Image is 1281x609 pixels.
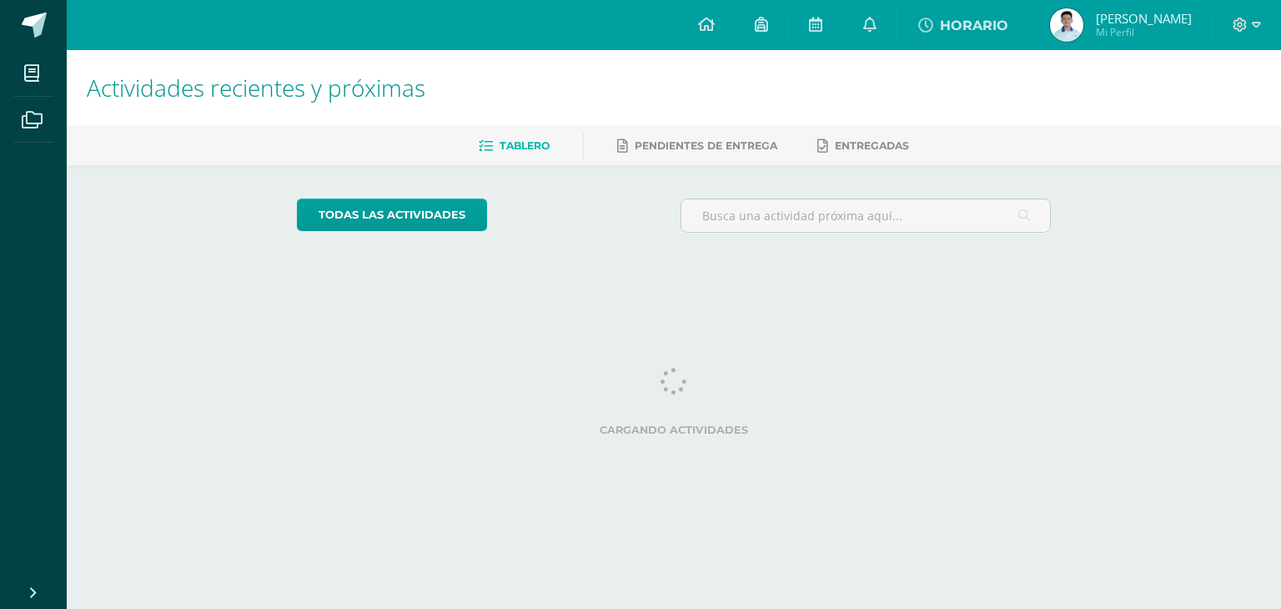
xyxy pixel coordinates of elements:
input: Busca una actividad próxima aquí... [681,199,1051,232]
span: [PERSON_NAME] [1096,10,1192,27]
span: Mi Perfil [1096,25,1192,39]
a: Tablero [479,133,550,159]
span: Actividades recientes y próximas [87,72,425,103]
span: Entregadas [835,139,909,152]
span: HORARIO [940,18,1008,33]
a: Pendientes de entrega [617,133,777,159]
span: Tablero [500,139,550,152]
span: Pendientes de entrega [635,139,777,152]
a: todas las Actividades [297,199,487,231]
label: Cargando actividades [297,424,1052,436]
a: Entregadas [817,133,909,159]
img: c51e7016b353f50c1cab39c14649eb89.png [1050,8,1083,42]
